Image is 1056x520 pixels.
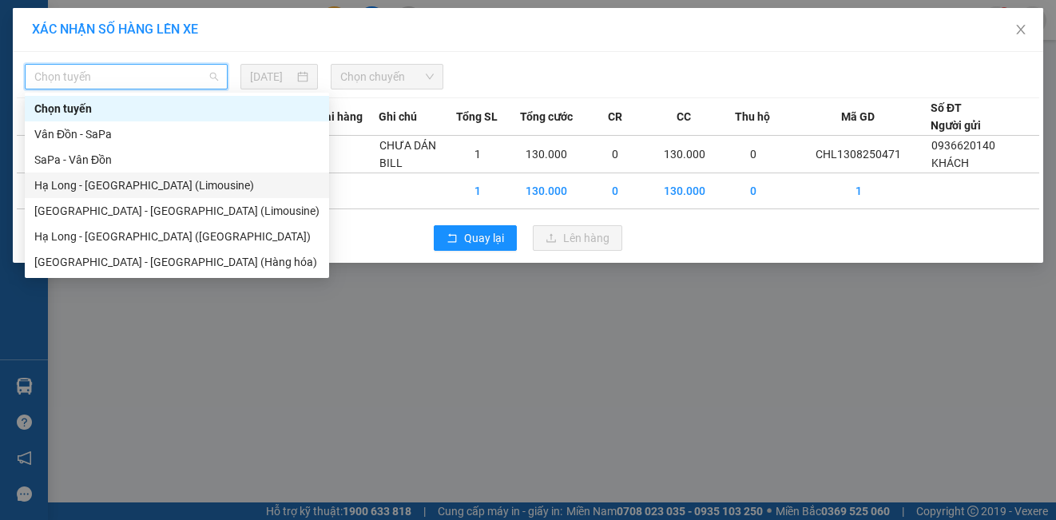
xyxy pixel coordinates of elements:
[1014,23,1027,36] span: close
[931,139,995,152] span: 0936620140
[25,147,329,173] div: SaPa - Vân Đồn
[25,224,329,249] div: Hạ Long - Hà Nội (Hàng hóa)
[735,108,770,125] span: Thu hộ
[510,136,582,173] td: 130.000
[931,99,981,134] div: Số ĐT Người gửi
[720,173,786,209] td: 0
[34,202,320,220] div: [GEOGRAPHIC_DATA] - [GEOGRAPHIC_DATA] (Limousine)
[34,228,320,245] div: Hạ Long - [GEOGRAPHIC_DATA] ([GEOGRAPHIC_DATA])
[34,253,320,271] div: [GEOGRAPHIC_DATA] - [GEOGRAPHIC_DATA] (Hàng hóa)
[677,108,691,125] span: CC
[444,136,510,173] td: 1
[649,173,721,209] td: 130.000
[582,173,649,209] td: 0
[34,151,320,169] div: SaPa - Vân Đồn
[34,100,320,117] div: Chọn tuyến
[34,125,320,143] div: Vân Đồn - SaPa
[444,173,510,209] td: 1
[510,173,582,209] td: 130.000
[998,8,1043,53] button: Close
[447,232,458,245] span: rollback
[786,136,931,173] td: CHL1308250471
[379,108,417,125] span: Ghi chú
[649,136,721,173] td: 130.000
[312,136,379,173] td: ---
[786,173,931,209] td: 1
[533,225,622,251] button: uploadLên hàng
[25,198,329,224] div: Hà Nội - Hạ Long (Limousine)
[720,136,786,173] td: 0
[456,108,498,125] span: Tổng SL
[582,136,649,173] td: 0
[379,136,445,173] td: CHƯA DÁN BILL
[32,22,198,37] span: XÁC NHẬN SỐ HÀNG LÊN XE
[312,108,363,125] span: Loại hàng
[931,157,969,169] span: KHÁCH
[250,68,294,85] input: 13/08/2025
[25,96,329,121] div: Chọn tuyến
[25,173,329,198] div: Hạ Long - Hà Nội (Limousine)
[25,249,329,275] div: Hà Nội - Hạ Long (Hàng hóa)
[340,65,435,89] span: Chọn chuyến
[34,177,320,194] div: Hạ Long - [GEOGRAPHIC_DATA] (Limousine)
[608,108,622,125] span: CR
[464,229,504,247] span: Quay lại
[25,121,329,147] div: Vân Đồn - SaPa
[34,65,218,89] span: Chọn tuyến
[841,108,875,125] span: Mã GD
[434,225,517,251] button: rollbackQuay lại
[520,108,573,125] span: Tổng cước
